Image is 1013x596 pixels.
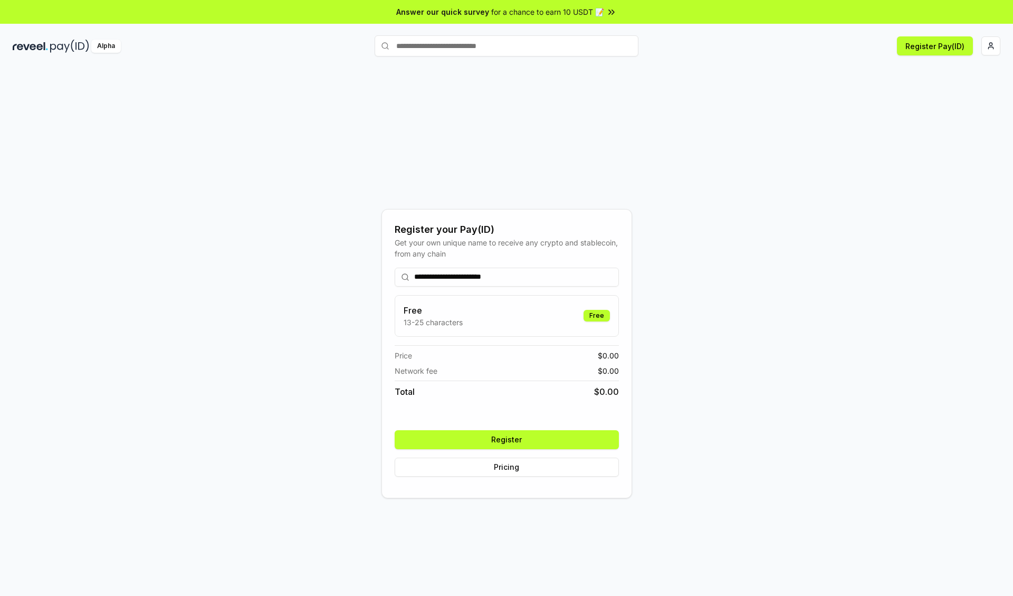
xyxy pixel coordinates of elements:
[50,40,89,53] img: pay_id
[13,40,48,53] img: reveel_dark
[395,385,415,398] span: Total
[594,385,619,398] span: $ 0.00
[584,310,610,321] div: Free
[396,6,489,17] span: Answer our quick survey
[404,317,463,328] p: 13-25 characters
[598,350,619,361] span: $ 0.00
[91,40,121,53] div: Alpha
[395,350,412,361] span: Price
[404,304,463,317] h3: Free
[395,430,619,449] button: Register
[395,458,619,477] button: Pricing
[897,36,973,55] button: Register Pay(ID)
[395,222,619,237] div: Register your Pay(ID)
[598,365,619,376] span: $ 0.00
[395,237,619,259] div: Get your own unique name to receive any crypto and stablecoin, from any chain
[395,365,437,376] span: Network fee
[491,6,604,17] span: for a chance to earn 10 USDT 📝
